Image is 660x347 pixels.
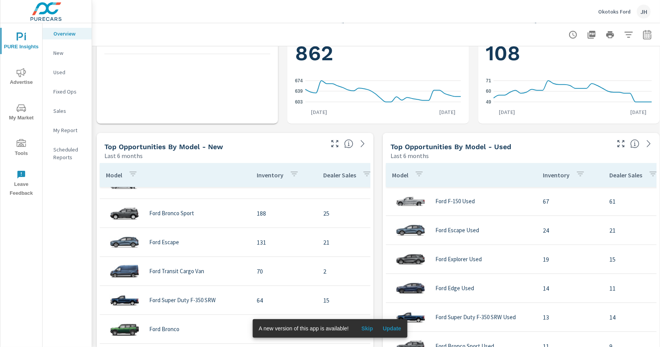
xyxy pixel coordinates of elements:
[106,171,122,179] p: Model
[356,138,369,150] a: See more details in report
[391,151,429,160] p: Last 6 months
[257,238,311,247] p: 131
[53,88,85,95] p: Fixed Ops
[257,267,311,276] p: 70
[543,171,570,179] p: Inventory
[259,325,349,332] span: A new version of this app is available!
[109,289,140,312] img: glamour
[598,8,631,15] p: Okotoks Ford
[3,32,40,51] span: PURE Insights
[435,314,516,321] p: Ford Super Duty F-350 SRW Used
[109,202,140,225] img: glamour
[609,171,642,179] p: Dealer Sales
[43,28,92,39] div: Overview
[637,5,651,19] div: JH
[257,296,311,305] p: 64
[630,139,640,148] span: Find the biggest opportunities within your model lineup by seeing how each model is selling in yo...
[43,144,92,163] div: Scheduled Reports
[43,124,92,136] div: My Report
[395,190,426,213] img: glamour
[395,248,426,271] img: glamour
[257,171,283,179] p: Inventory
[104,143,223,151] h5: Top Opportunities by Model - New
[0,23,42,201] div: nav menu
[149,268,204,275] p: Ford Transit Cargo Van
[543,226,597,235] p: 24
[486,78,491,83] text: 71
[295,88,303,94] text: 639
[391,143,511,151] h5: Top Opportunities by Model - Used
[257,209,311,218] p: 188
[395,277,426,300] img: glamour
[621,27,636,43] button: Apply Filters
[543,197,597,206] p: 67
[640,27,655,43] button: Select Date Range
[3,104,40,122] span: My Market
[435,198,475,205] p: Ford F-150 Used
[305,108,333,116] p: [DATE]
[435,227,479,234] p: Ford Escape Used
[584,27,599,43] button: "Export Report to PDF"
[43,86,92,97] div: Fixed Ops
[323,296,387,305] p: 15
[395,219,426,242] img: glamour
[435,256,482,263] p: Ford Explorer Used
[149,239,179,246] p: Ford Escape
[109,318,140,341] img: glamour
[434,108,461,116] p: [DATE]
[3,170,40,198] span: Leave Feedback
[53,146,85,161] p: Scheduled Reports
[43,105,92,117] div: Sales
[323,209,387,218] p: 25
[486,40,652,66] h1: 108
[3,68,40,87] span: Advertise
[3,139,40,158] span: Tools
[358,325,377,332] span: Skip
[395,306,426,329] img: glamour
[43,66,92,78] div: Used
[543,284,597,293] p: 14
[53,68,85,76] p: Used
[392,171,408,179] p: Model
[435,285,474,292] p: Ford Edge Used
[149,297,216,304] p: Ford Super Duty F-350 SRW
[602,27,618,43] button: Print Report
[53,30,85,37] p: Overview
[295,40,461,66] h1: 862
[53,126,85,134] p: My Report
[615,138,627,150] button: Make Fullscreen
[493,108,520,116] p: [DATE]
[355,322,380,335] button: Skip
[53,49,85,57] p: New
[109,260,140,283] img: glamour
[380,322,404,335] button: Update
[295,99,303,105] text: 603
[109,231,140,254] img: glamour
[43,47,92,59] div: New
[149,326,179,333] p: Ford Bronco
[295,78,303,83] text: 674
[53,107,85,115] p: Sales
[149,210,194,217] p: Ford Bronco Sport
[643,138,655,150] a: See more details in report
[543,255,597,264] p: 19
[104,151,143,160] p: Last 6 months
[323,171,356,179] p: Dealer Sales
[329,138,341,150] button: Make Fullscreen
[323,267,387,276] p: 2
[486,99,491,105] text: 49
[486,89,491,94] text: 60
[344,139,353,148] span: Find the biggest opportunities within your model lineup by seeing how each model is selling in yo...
[625,108,652,116] p: [DATE]
[543,313,597,322] p: 13
[383,325,401,332] span: Update
[323,238,387,247] p: 21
